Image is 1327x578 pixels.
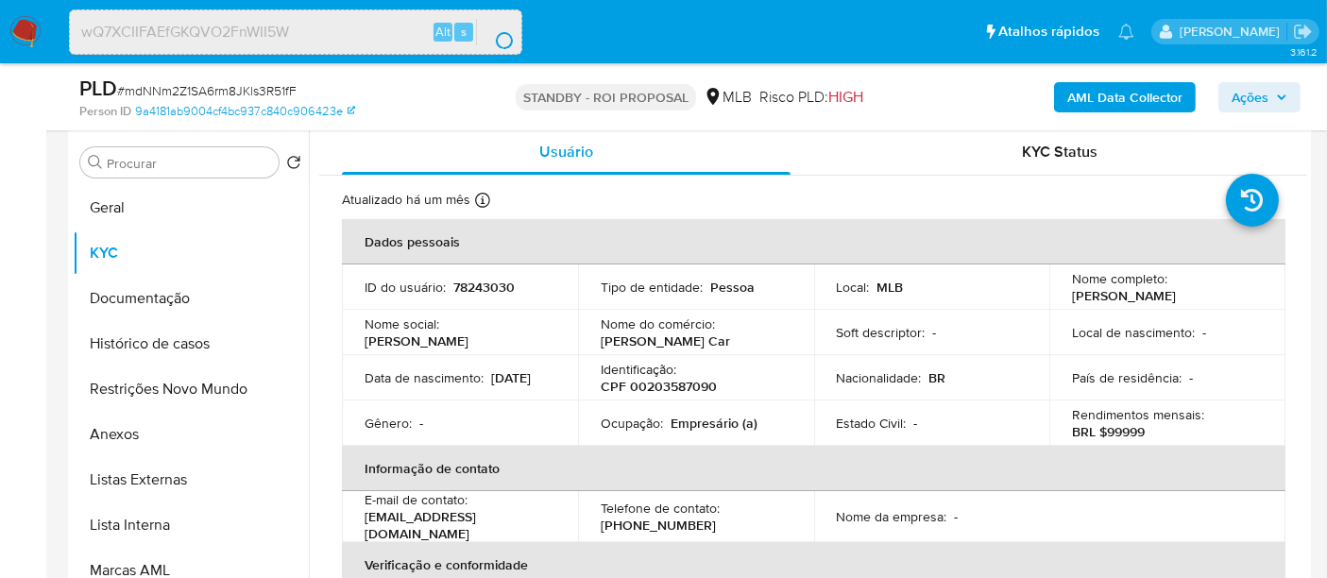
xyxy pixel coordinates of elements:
button: search-icon [476,19,515,45]
p: Nome da empresa : [837,508,947,525]
button: Histórico de casos [73,321,309,366]
input: Pesquise usuários ou casos... [70,20,521,44]
span: s [461,23,467,41]
input: Procurar [107,155,271,172]
p: Nome do comércio : [601,315,715,332]
p: - [933,324,937,341]
p: BR [929,369,946,386]
span: Alt [435,23,451,41]
p: Ocupação : [601,415,663,432]
p: Atualizado há um mês [342,191,470,209]
p: Data de nascimento : [365,369,484,386]
span: Usuário [539,141,593,162]
span: 3.161.2 [1290,44,1318,59]
p: Telefone de contato : [601,500,720,517]
a: Sair [1293,22,1313,42]
p: Gênero : [365,415,412,432]
p: Nome social : [365,315,439,332]
button: Procurar [88,155,103,170]
p: Nacionalidade : [837,369,922,386]
th: Informação de contato [342,446,1285,491]
p: [PERSON_NAME] [1072,287,1176,304]
p: Rendimentos mensais : [1072,406,1204,423]
button: KYC [73,230,309,276]
span: HIGH [828,86,863,108]
p: 78243030 [453,279,515,296]
p: [DATE] [491,369,531,386]
p: MLB [877,279,904,296]
a: Notificações [1118,24,1134,40]
span: Atalhos rápidos [998,22,1099,42]
span: Ações [1232,82,1268,112]
p: Tipo de entidade : [601,279,703,296]
p: Local : [837,279,870,296]
p: erico.trevizan@mercadopago.com.br [1180,23,1286,41]
p: Empresário (a) [671,415,757,432]
b: AML Data Collector [1067,82,1182,112]
b: PLD [79,73,117,103]
p: Soft descriptor : [837,324,926,341]
button: Lista Interna [73,502,309,548]
button: Listas Externas [73,457,309,502]
p: - [914,415,918,432]
button: Geral [73,185,309,230]
button: Restrições Novo Mundo [73,366,309,412]
p: Identificação : [601,361,676,378]
button: AML Data Collector [1054,82,1196,112]
p: - [1202,324,1206,341]
button: Ações [1218,82,1301,112]
p: País de residência : [1072,369,1182,386]
p: ID do usuário : [365,279,446,296]
span: # mdNNm2Z1SA6rm8JKls3R51fF [117,81,297,100]
div: MLB [704,87,752,108]
p: CPF 00203587090 [601,378,717,395]
button: Retornar ao pedido padrão [286,155,301,176]
p: [EMAIL_ADDRESS][DOMAIN_NAME] [365,508,548,542]
button: Documentação [73,276,309,321]
p: [PHONE_NUMBER] [601,517,716,534]
p: - [419,415,423,432]
a: 9a4181ab9004cf4bc937c840c906423e [135,103,355,120]
p: Pessoa [710,279,755,296]
p: Local de nascimento : [1072,324,1195,341]
p: - [955,508,959,525]
span: KYC Status [1023,141,1098,162]
p: BRL $99999 [1072,423,1145,440]
p: [PERSON_NAME] Car [601,332,730,349]
p: Nome completo : [1072,270,1167,287]
span: Risco PLD: [759,87,863,108]
th: Dados pessoais [342,219,1285,264]
p: STANDBY - ROI PROPOSAL [516,84,696,110]
button: Anexos [73,412,309,457]
p: - [1189,369,1193,386]
p: Estado Civil : [837,415,907,432]
p: E-mail de contato : [365,491,468,508]
b: Person ID [79,103,131,120]
p: [PERSON_NAME] [365,332,468,349]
